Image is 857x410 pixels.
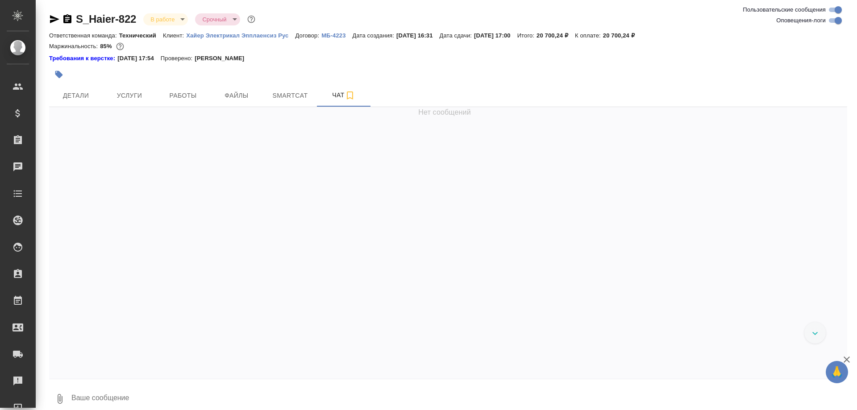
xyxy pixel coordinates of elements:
[353,32,396,39] p: Дата создания:
[108,90,151,101] span: Услуги
[829,363,845,381] span: 🙏
[603,32,641,39] p: 20 700,24 ₽
[54,90,97,101] span: Детали
[322,90,365,101] span: Чат
[161,54,195,63] p: Проверено:
[245,13,257,25] button: Доп статусы указывают на важность/срочность заказа
[100,43,114,50] p: 85%
[163,32,186,39] p: Клиент:
[396,32,440,39] p: [DATE] 16:31
[776,16,826,25] span: Оповещения-логи
[49,32,119,39] p: Ответственная команда:
[49,14,60,25] button: Скопировать ссылку для ЯМессенджера
[49,54,117,63] a: Требования к верстке:
[186,32,295,39] p: Хайер Электрикал Эпплаенсиз Рус
[517,32,537,39] p: Итого:
[49,65,69,84] button: Добавить тэг
[345,90,355,101] svg: Подписаться
[826,361,848,383] button: 🙏
[62,14,73,25] button: Скопировать ссылку
[440,32,474,39] p: Дата сдачи:
[49,43,100,50] p: Маржинальность:
[117,54,161,63] p: [DATE] 17:54
[200,16,229,23] button: Срочный
[321,32,352,39] p: МБ-4223
[215,90,258,101] span: Файлы
[114,41,126,52] button: 2649.80 RUB;
[76,13,136,25] a: S_Haier-822
[474,32,517,39] p: [DATE] 17:00
[195,13,240,25] div: В работе
[418,107,471,118] span: Нет сообщений
[119,32,163,39] p: Технический
[537,32,575,39] p: 20 700,24 ₽
[49,54,117,63] div: Нажми, чтобы открыть папку с инструкцией
[321,31,352,39] a: МБ-4223
[575,32,603,39] p: К оплате:
[269,90,312,101] span: Smartcat
[148,16,177,23] button: В работе
[143,13,188,25] div: В работе
[295,32,321,39] p: Договор:
[162,90,204,101] span: Работы
[743,5,826,14] span: Пользовательские сообщения
[195,54,251,63] p: [PERSON_NAME]
[186,31,295,39] a: Хайер Электрикал Эпплаенсиз Рус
